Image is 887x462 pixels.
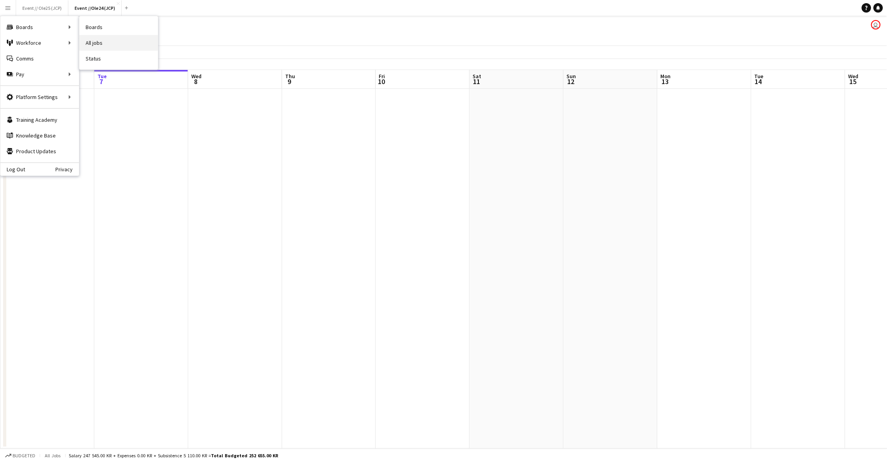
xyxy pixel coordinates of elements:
[871,20,881,29] app-user-avatar: Ole Rise
[0,89,79,105] div: Platform Settings
[566,77,576,86] span: 12
[378,77,385,86] span: 10
[379,73,385,80] span: Fri
[97,73,107,80] span: Tue
[0,112,79,128] a: Training Academy
[211,453,278,458] span: Total Budgeted 252 655.00 KR
[660,77,671,86] span: 13
[0,66,79,82] div: Pay
[0,166,25,172] a: Log Out
[190,77,202,86] span: 8
[473,73,482,80] span: Sat
[55,166,79,172] a: Privacy
[847,77,859,86] span: 15
[472,77,482,86] span: 11
[79,19,158,35] a: Boards
[285,73,295,80] span: Thu
[13,453,35,458] span: Budgeted
[96,77,107,86] span: 7
[0,19,79,35] div: Boards
[755,73,764,80] span: Tue
[43,453,62,458] span: All jobs
[0,35,79,51] div: Workforce
[4,451,37,460] button: Budgeted
[849,73,859,80] span: Wed
[191,73,202,80] span: Wed
[567,73,576,80] span: Sun
[753,77,764,86] span: 14
[0,51,79,66] a: Comms
[79,51,158,66] a: Status
[661,73,671,80] span: Mon
[68,0,122,16] button: Event //Ole24 (JCP)
[79,35,158,51] a: All jobs
[0,128,79,143] a: Knowledge Base
[0,143,79,159] a: Product Updates
[69,453,278,458] div: Salary 247 545.00 KR + Expenses 0.00 KR + Subsistence 5 110.00 KR =
[284,77,295,86] span: 9
[16,0,68,16] button: Event // Ole25 (JCP)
